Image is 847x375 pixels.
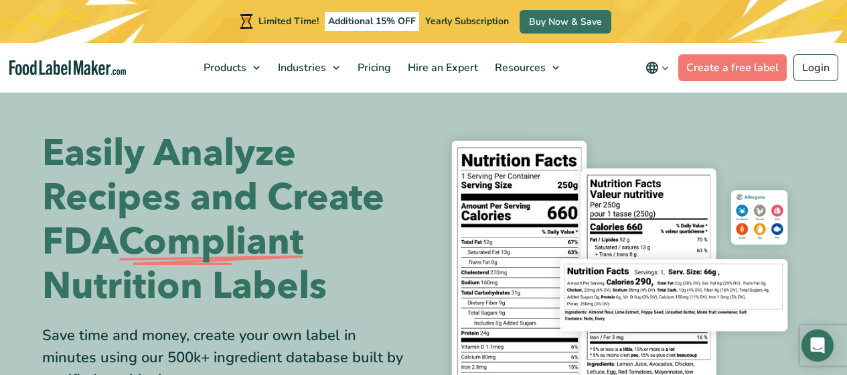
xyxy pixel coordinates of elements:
a: Login [793,54,838,81]
span: Resources [491,60,547,75]
a: Pricing [350,43,396,93]
span: Pricing [354,60,392,75]
a: Buy Now & Save [520,10,611,34]
a: Products [196,43,266,93]
span: Additional 15% OFF [325,12,419,31]
span: Limited Time! [258,15,319,28]
span: Hire an Expert [404,60,479,75]
span: Yearly Subscription [425,15,509,28]
a: Hire an Expert [400,43,483,93]
span: Industries [274,60,327,75]
span: Compliant [119,220,303,264]
h1: Easily Analyze Recipes and Create FDA Nutrition Labels [42,131,414,309]
div: Open Intercom Messenger [801,329,834,362]
span: Products [200,60,248,75]
a: Industries [270,43,346,93]
a: Resources [487,43,566,93]
a: Create a free label [678,54,787,81]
